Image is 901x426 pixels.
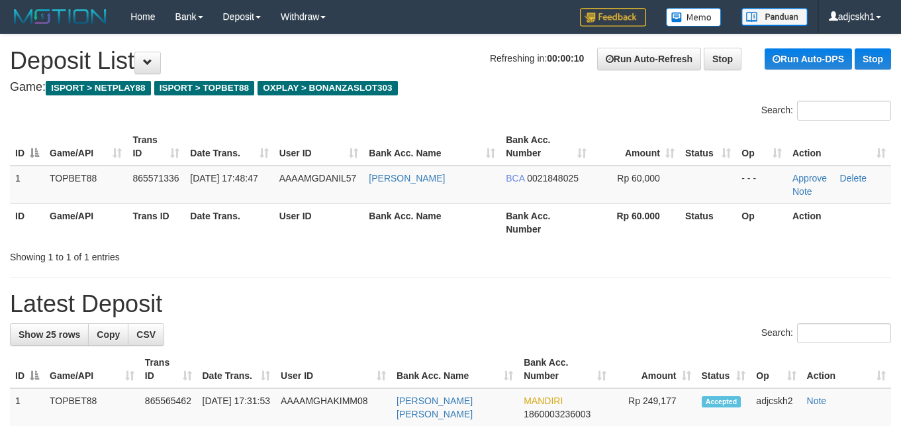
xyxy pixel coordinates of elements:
[527,173,579,184] span: Copy 0021848025 to clipboard
[787,203,891,241] th: Action
[761,101,891,121] label: Search:
[44,166,127,204] td: TOPBET88
[197,350,276,388] th: Date Trans.: activate to sort column ascending
[363,203,500,241] th: Bank Acc. Name
[97,329,120,340] span: Copy
[274,203,364,241] th: User ID
[10,350,44,388] th: ID: activate to sort column descending
[391,350,518,388] th: Bank Acc. Name: activate to sort column ascending
[369,173,445,184] a: [PERSON_NAME]
[44,350,140,388] th: Game/API: activate to sort column ascending
[44,128,127,166] th: Game/API: activate to sort column ascending
[680,128,736,166] th: Status: activate to sort column ascending
[46,81,151,95] span: ISPORT > NETPLAY88
[666,8,722,27] img: Button%20Memo.svg
[765,48,852,70] a: Run Auto-DPS
[500,128,592,166] th: Bank Acc. Number: activate to sort column ascending
[363,128,500,166] th: Bank Acc. Name: activate to sort column ascending
[696,350,751,388] th: Status: activate to sort column ascending
[10,81,891,94] h4: Game:
[518,350,612,388] th: Bank Acc. Number: activate to sort column ascending
[792,173,827,184] a: Approve
[736,203,787,241] th: Op
[597,48,701,70] a: Run Auto-Refresh
[524,409,591,419] span: Copy 1860003236003 to clipboard
[592,128,680,166] th: Amount: activate to sort column ascending
[736,166,787,204] td: - - -
[185,203,273,241] th: Date Trans.
[10,323,89,346] a: Show 25 rows
[10,48,891,74] h1: Deposit List
[751,350,801,388] th: Op: activate to sort column ascending
[612,350,696,388] th: Amount: activate to sort column ascending
[10,7,111,27] img: MOTION_logo.png
[397,396,473,419] a: [PERSON_NAME] [PERSON_NAME]
[617,173,660,184] span: Rp 60,000
[797,323,891,343] input: Search:
[127,203,185,241] th: Trans ID
[10,291,891,317] h1: Latest Deposit
[88,323,128,346] a: Copy
[506,173,524,184] span: BCA
[140,350,197,388] th: Trans ID: activate to sort column ascending
[258,81,398,95] span: OXPLAY > BONANZASLOT303
[787,128,891,166] th: Action: activate to sort column ascending
[132,173,179,184] span: 865571336
[274,128,364,166] th: User ID: activate to sort column ascending
[154,81,254,95] span: ISPORT > TOPBET88
[190,173,258,184] span: [DATE] 17:48:47
[10,203,44,241] th: ID
[704,48,741,70] a: Stop
[128,323,164,346] a: CSV
[19,329,80,340] span: Show 25 rows
[855,48,891,70] a: Stop
[761,323,891,343] label: Search:
[10,166,44,204] td: 1
[547,53,584,64] strong: 00:00:10
[741,8,808,26] img: panduan.png
[802,350,891,388] th: Action: activate to sort column ascending
[680,203,736,241] th: Status
[44,203,127,241] th: Game/API
[10,245,365,264] div: Showing 1 to 1 of 1 entries
[736,128,787,166] th: Op: activate to sort column ascending
[10,128,44,166] th: ID: activate to sort column descending
[592,203,680,241] th: Rp 60.000
[136,329,156,340] span: CSV
[127,128,185,166] th: Trans ID: activate to sort column ascending
[840,173,867,184] a: Delete
[797,101,891,121] input: Search:
[807,396,827,406] a: Note
[279,173,357,184] span: AAAAMGDANIL57
[490,53,584,64] span: Refreshing in:
[792,186,812,197] a: Note
[275,350,391,388] th: User ID: activate to sort column ascending
[185,128,273,166] th: Date Trans.: activate to sort column ascending
[702,396,741,407] span: Accepted
[580,8,646,27] img: Feedback.jpg
[500,203,592,241] th: Bank Acc. Number
[524,396,563,406] span: MANDIRI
